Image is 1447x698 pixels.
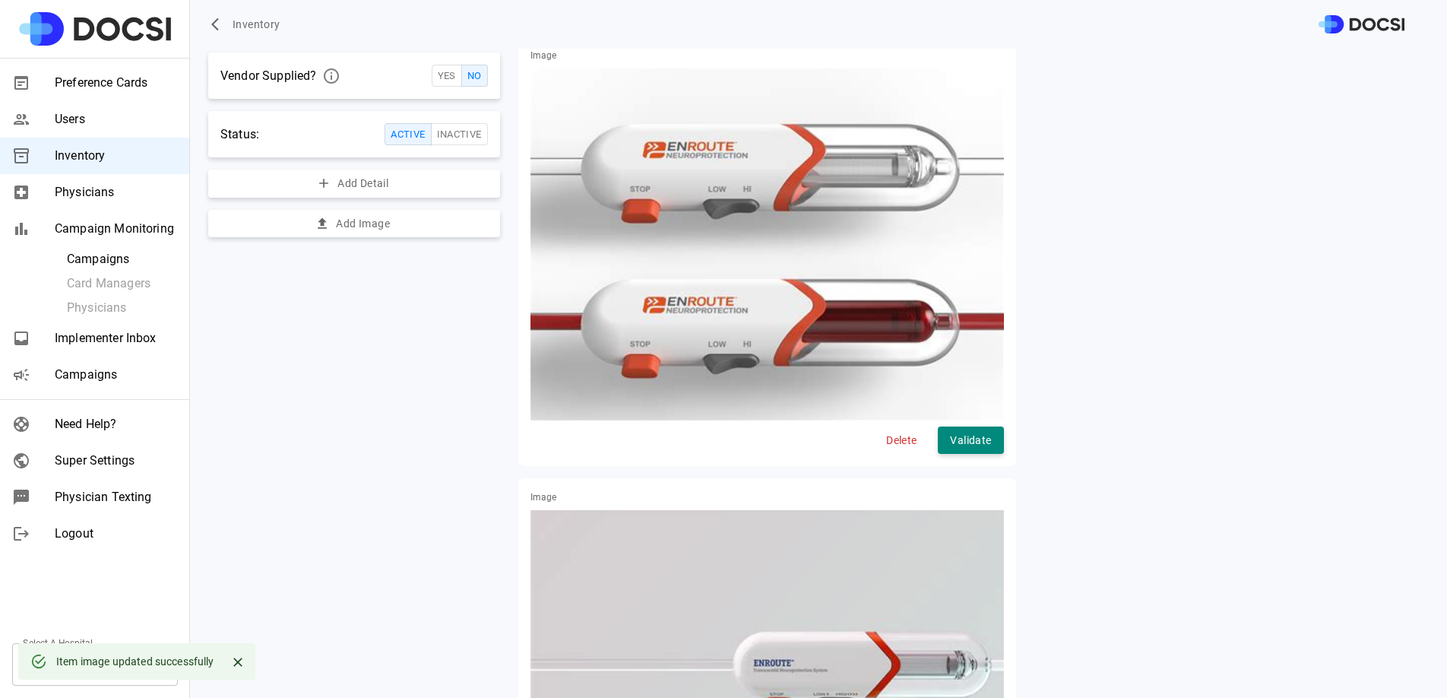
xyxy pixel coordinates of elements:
button: Add Image [208,210,500,238]
img: item [530,68,1004,420]
button: Add Detail [208,170,500,198]
span: Users [55,110,177,128]
span: Super Settings [55,452,177,470]
span: Inventory [233,15,280,34]
img: DOCSI Logo [1319,15,1404,34]
span: Inventory [55,147,177,165]
button: Active [385,123,431,145]
span: Implementer Inbox [55,329,177,347]
button: Inventory [208,11,287,39]
span: Physician Texting [55,488,177,506]
span: Need Help? [55,415,177,433]
button: Delete [877,427,926,455]
img: Site Logo [19,12,171,46]
label: Select A Hospital [23,636,93,649]
span: Campaigns [67,250,177,268]
span: Image [530,490,1004,504]
div: [GEOGRAPHIC_DATA] - Outpatient [12,643,178,686]
button: No [461,65,488,87]
button: Yes [432,65,462,87]
span: Preference Cards [55,74,177,92]
button: Close [226,651,249,674]
span: Logout [55,525,177,543]
span: Physicians [55,183,177,201]
span: Vendor Supplied? [220,67,316,85]
span: Campaigns [55,366,177,384]
span: Image [530,49,1004,62]
button: Validate [938,427,1003,455]
button: Inactive [431,123,488,145]
div: Item image updated successfully [56,648,214,675]
span: Campaign Monitoring [55,220,177,238]
svg: These items will be designated as "Vendor Supplied" when they appear on printed cards. [322,67,340,85]
span: Status: [220,125,259,144]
